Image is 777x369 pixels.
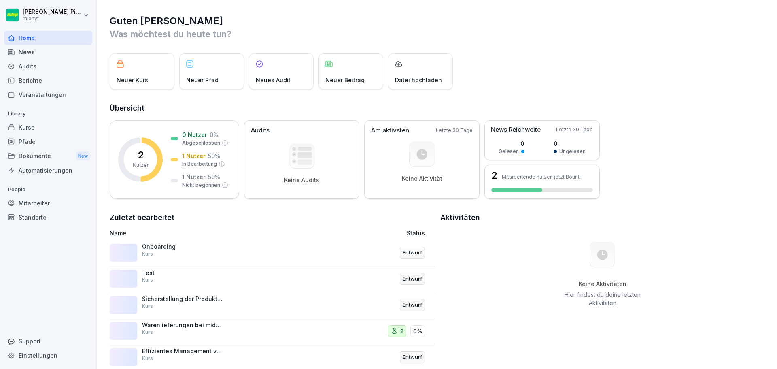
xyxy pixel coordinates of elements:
h5: Keine Aktivitäten [562,280,643,288]
p: Letzte 30 Tage [436,127,473,134]
p: 0% [413,327,422,335]
p: [PERSON_NAME] Picciolo [23,9,82,15]
a: Home [4,31,92,45]
p: Datei hochladen [395,76,442,84]
p: Onboarding [142,243,223,250]
a: Warenlieferungen bei midnytKurs20% [110,318,435,345]
p: Entwurf [403,275,422,283]
div: Support [4,334,92,348]
p: Gelesen [499,148,519,155]
p: 50 % [208,173,220,181]
p: 2 [138,150,144,160]
p: Status [407,229,425,237]
p: People [4,183,92,196]
a: TestKursEntwurf [110,266,435,292]
p: News Reichweite [491,125,541,134]
p: Ungelesen [559,148,586,155]
p: 1 Nutzer [182,173,206,181]
p: 0 % [210,130,219,139]
p: Library [4,107,92,120]
p: Effizientes Management von Warenlieferungen für Franchise-Partner und Mitarbeiter [142,348,223,355]
p: Nicht begonnen [182,181,220,189]
h2: Zuletzt bearbeitet [110,212,435,223]
p: In Bearbeitung [182,160,217,168]
p: Neuer Beitrag [325,76,365,84]
p: Neuer Pfad [186,76,219,84]
p: Letzte 30 Tage [556,126,593,133]
p: Kurs [142,276,153,284]
h3: 2 [491,171,498,180]
a: OnboardingKursEntwurf [110,240,435,266]
p: Sicherstellung der Produktverfügbarkeit für Franchise-Partner [142,295,223,303]
p: 0 [554,139,586,148]
p: Kurs [142,328,153,336]
div: Dokumente [4,149,92,164]
p: Was möchtest du heute tun? [110,28,765,41]
p: Keine Audits [284,177,319,184]
p: Abgeschlossen [182,139,220,147]
p: Nutzer [133,162,149,169]
a: DokumenteNew [4,149,92,164]
p: Name [110,229,313,237]
h2: Übersicht [110,102,765,114]
p: Warenlieferungen bei midnyt [142,322,223,329]
p: 0 Nutzer [182,130,207,139]
p: Entwurf [403,249,422,257]
p: midnyt [23,16,82,21]
p: Kurs [142,355,153,362]
p: 50 % [208,151,220,160]
p: Hier findest du deine letzten Aktivitäten [562,291,643,307]
p: Test [142,269,223,277]
a: Veranstaltungen [4,87,92,102]
p: Kurs [142,250,153,258]
a: News [4,45,92,59]
p: Audits [251,126,270,135]
a: Pfade [4,134,92,149]
h1: Guten [PERSON_NAME] [110,15,765,28]
a: Kurse [4,120,92,134]
p: Kurs [142,303,153,310]
p: 0 [499,139,524,148]
a: Berichte [4,73,92,87]
div: New [76,151,90,161]
p: Am aktivsten [371,126,409,135]
p: 2 [400,327,403,335]
h2: Aktivitäten [440,212,480,223]
p: Entwurf [403,353,422,361]
p: Neuer Kurs [117,76,148,84]
a: Automatisierungen [4,163,92,177]
a: Einstellungen [4,348,92,363]
a: Mitarbeiter [4,196,92,210]
a: Standorte [4,210,92,224]
p: Entwurf [403,301,422,309]
p: Keine Aktivität [402,175,442,182]
a: Audits [4,59,92,73]
p: Neues Audit [256,76,291,84]
p: Mitarbeitende nutzen jetzt Bounti [502,174,581,180]
p: 1 Nutzer [182,151,206,160]
a: Sicherstellung der Produktverfügbarkeit für Franchise-PartnerKursEntwurf [110,292,435,318]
